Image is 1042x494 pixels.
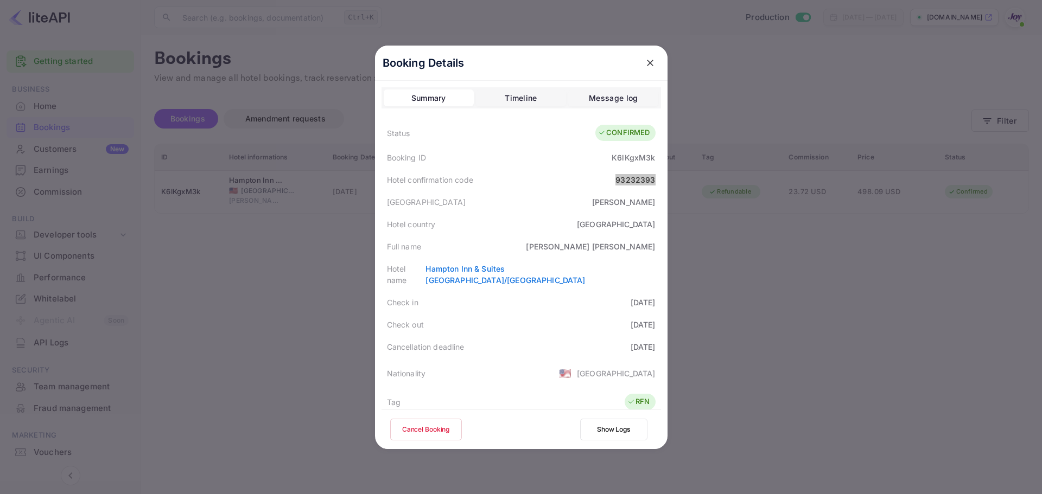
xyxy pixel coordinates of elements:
[387,297,418,308] div: Check in
[627,396,650,407] div: RFN
[387,263,426,286] div: Hotel name
[390,419,462,440] button: Cancel Booking
[577,219,656,230] div: [GEOGRAPHIC_DATA]
[559,363,571,383] span: United States
[387,127,410,139] div: Status
[631,297,656,308] div: [DATE]
[476,89,566,107] button: Timeline
[640,53,660,73] button: close
[631,319,656,330] div: [DATE]
[387,196,466,208] div: [GEOGRAPHIC_DATA]
[425,264,585,285] a: Hampton Inn & Suites [GEOGRAPHIC_DATA]/[GEOGRAPHIC_DATA]
[589,92,638,105] div: Message log
[568,89,658,107] button: Message log
[387,152,427,163] div: Booking ID
[387,396,401,408] div: Tag
[383,55,465,71] p: Booking Details
[387,219,436,230] div: Hotel country
[526,241,655,252] div: [PERSON_NAME] [PERSON_NAME]
[384,89,474,107] button: Summary
[631,341,656,352] div: [DATE]
[387,341,465,352] div: Cancellation deadline
[615,174,655,185] div: 93232393
[387,319,424,330] div: Check out
[387,368,426,379] div: Nationality
[598,127,650,138] div: CONFIRMED
[580,419,647,440] button: Show Logs
[612,152,655,163] div: K6lKgxM3k
[411,92,446,105] div: Summary
[387,241,421,252] div: Full name
[577,368,656,379] div: [GEOGRAPHIC_DATA]
[592,196,656,208] div: [PERSON_NAME]
[387,174,473,185] div: Hotel confirmation code
[505,92,537,105] div: Timeline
